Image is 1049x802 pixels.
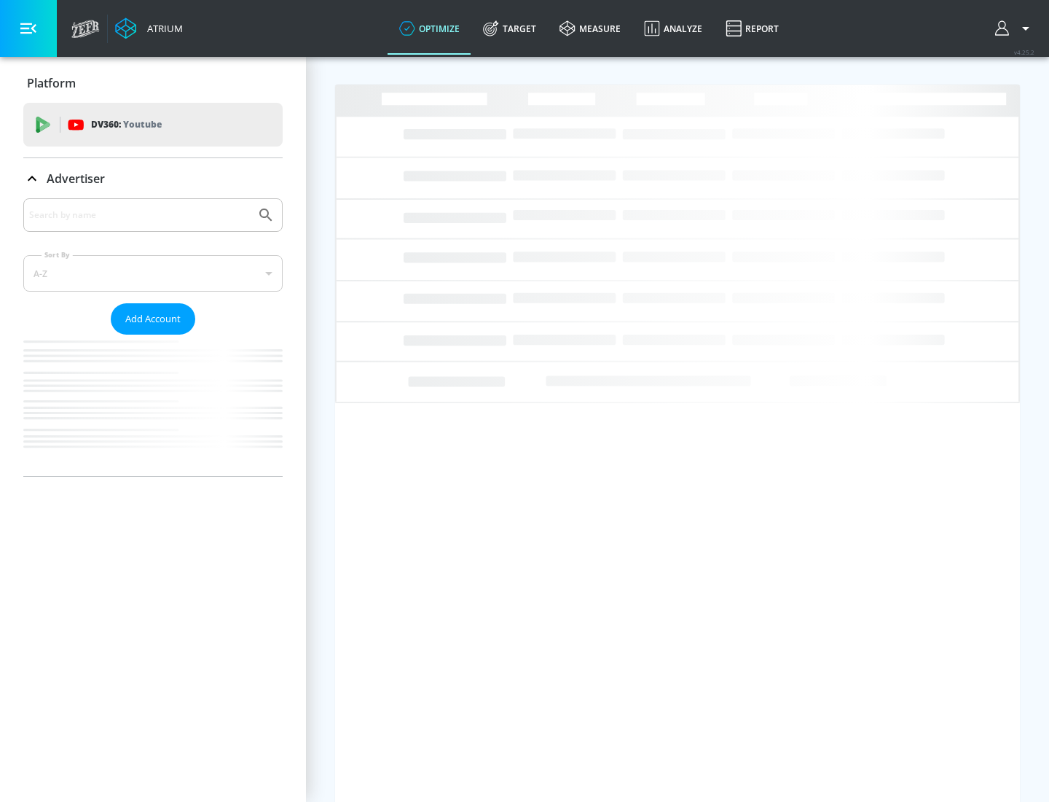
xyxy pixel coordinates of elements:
button: Add Account [111,303,195,335]
span: v 4.25.2 [1014,48,1034,56]
a: Analyze [632,2,714,55]
a: Atrium [115,17,183,39]
label: Sort By [42,250,73,260]
a: Report [714,2,790,55]
a: Target [471,2,548,55]
div: Platform [23,63,283,104]
input: Search by name [29,206,250,225]
a: measure [548,2,632,55]
a: optimize [388,2,471,55]
div: Atrium [141,22,183,35]
nav: list of Advertiser [23,335,283,476]
div: DV360: Youtube [23,103,283,147]
p: Youtube [123,117,162,132]
p: Advertiser [47,171,105,187]
div: Advertiser [23,158,283,199]
div: Advertiser [23,198,283,476]
span: Add Account [125,311,181,327]
p: Platform [27,75,76,91]
div: A-Z [23,255,283,292]
p: DV360: [91,117,162,133]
